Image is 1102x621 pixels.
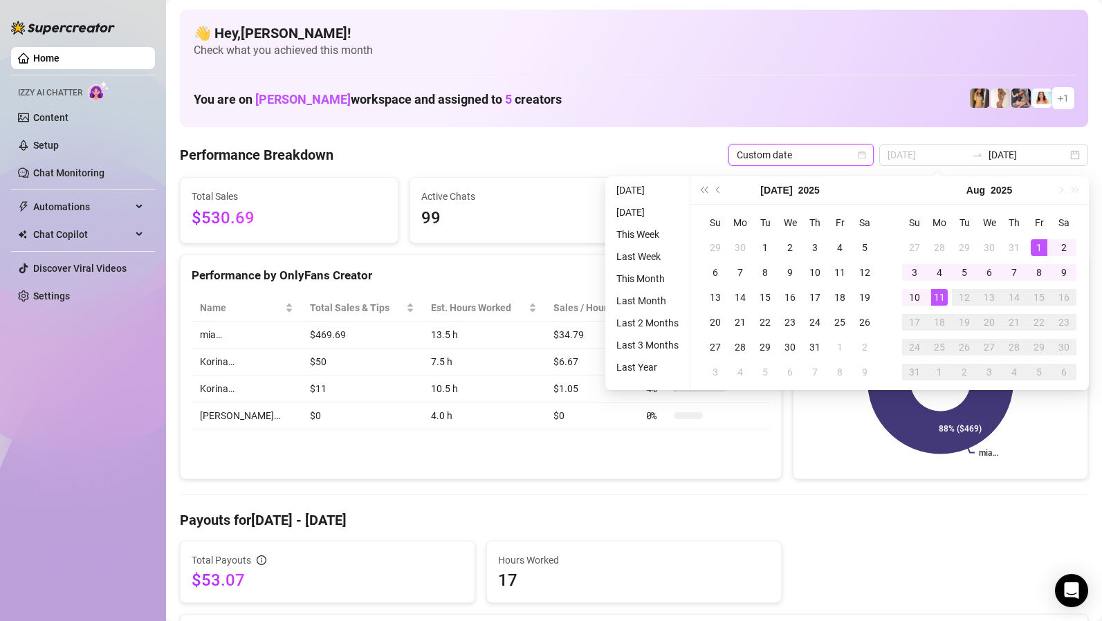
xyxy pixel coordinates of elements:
[33,53,59,64] a: Home
[798,176,820,204] button: Choose a year
[977,285,1002,310] td: 2025-08-13
[310,300,404,315] span: Total Sales & Tips
[88,81,109,101] img: AI Chatter
[827,285,852,310] td: 2025-07-18
[33,290,70,302] a: Settings
[952,235,977,260] td: 2025-07-29
[732,264,749,281] div: 7
[981,264,998,281] div: 6
[856,339,873,355] div: 2
[707,239,724,256] div: 29
[802,285,827,310] td: 2025-07-17
[888,147,966,163] input: Start date
[703,260,728,285] td: 2025-07-06
[257,555,266,565] span: info-circle
[611,315,684,331] li: Last 2 Months
[1056,289,1072,306] div: 16
[970,89,989,108] img: Karlea
[732,339,749,355] div: 28
[952,335,977,360] td: 2025-08-26
[827,310,852,335] td: 2025-07-25
[852,360,877,384] td: 2025-08-09
[1056,339,1072,355] div: 30
[807,314,823,331] div: 24
[956,364,973,380] div: 2
[18,86,82,100] span: Izzy AI Chatter
[927,235,952,260] td: 2025-07-28
[906,239,923,256] div: 27
[952,210,977,235] th: Tu
[807,264,823,281] div: 10
[703,210,728,235] th: Su
[200,300,282,315] span: Name
[927,360,952,384] td: 2025-09-01
[18,230,27,239] img: Chat Copilot
[757,364,773,380] div: 5
[646,408,668,423] span: 0 %
[927,310,952,335] td: 2025-08-18
[1006,314,1022,331] div: 21
[1052,360,1076,384] td: 2025-09-06
[423,349,545,376] td: 7.5 h
[498,553,770,568] span: Hours Worked
[1002,260,1027,285] td: 2025-08-07
[981,314,998,331] div: 20
[1002,310,1027,335] td: 2025-08-21
[421,189,616,204] span: Active Chats
[906,314,923,331] div: 17
[778,210,802,235] th: We
[737,145,865,165] span: Custom date
[728,310,753,335] td: 2025-07-21
[852,260,877,285] td: 2025-07-12
[802,235,827,260] td: 2025-07-03
[782,289,798,306] div: 16
[827,360,852,384] td: 2025-08-08
[931,239,948,256] div: 28
[757,239,773,256] div: 1
[906,364,923,380] div: 31
[778,310,802,335] td: 2025-07-23
[956,314,973,331] div: 19
[1006,339,1022,355] div: 28
[931,264,948,281] div: 4
[807,289,823,306] div: 17
[1032,89,1052,108] img: mia
[807,339,823,355] div: 31
[11,21,115,35] img: logo-BBDzfeDw.svg
[977,260,1002,285] td: 2025-08-06
[1027,360,1052,384] td: 2025-09-05
[302,376,423,402] td: $11
[611,359,684,376] li: Last Year
[760,176,792,204] button: Choose a month
[981,239,998,256] div: 30
[302,349,423,376] td: $50
[1002,360,1027,384] td: 2025-09-04
[852,235,877,260] td: 2025-07-05
[703,360,728,384] td: 2025-08-03
[1031,339,1047,355] div: 29
[931,339,948,355] div: 25
[989,147,1067,163] input: End date
[1027,235,1052,260] td: 2025-08-01
[956,264,973,281] div: 5
[1006,239,1022,256] div: 31
[1052,210,1076,235] th: Sa
[858,151,866,159] span: calendar
[545,402,638,429] td: $0
[255,92,351,106] span: [PERSON_NAME]
[902,360,927,384] td: 2025-08-31
[782,264,798,281] div: 9
[753,310,778,335] td: 2025-07-22
[906,339,923,355] div: 24
[611,270,684,287] li: This Month
[194,24,1074,43] h4: 👋 Hey, [PERSON_NAME] !
[902,310,927,335] td: 2025-08-17
[423,322,545,349] td: 13.5 h
[1027,335,1052,360] td: 2025-08-29
[1056,314,1072,331] div: 23
[545,295,638,322] th: Sales / Hour
[1055,574,1088,607] div: Open Intercom Messenger
[707,364,724,380] div: 3
[703,235,728,260] td: 2025-06-29
[856,314,873,331] div: 26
